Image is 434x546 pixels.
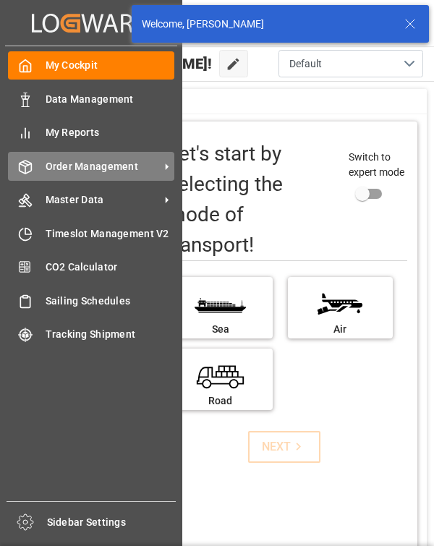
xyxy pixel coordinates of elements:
a: Tracking Shipment [8,320,174,349]
button: NEXT [248,431,320,463]
a: Timeslot Management V2 [8,219,174,247]
a: CO2 Calculator [8,253,174,281]
span: Sailing Schedules [46,294,175,309]
a: Sailing Schedules [8,286,174,315]
div: NEXT [262,438,306,456]
span: Data Management [46,92,175,107]
span: Tracking Shipment [46,327,175,342]
a: My Reports [8,119,174,147]
span: Timeslot Management V2 [46,226,175,242]
div: Let's start by selecting the mode of transport! [168,139,334,260]
span: Order Management [46,159,160,174]
button: open menu [278,50,423,77]
div: Road [175,393,265,409]
span: Default [289,56,322,72]
div: Welcome, [PERSON_NAME] [142,17,391,32]
span: Master Data [46,192,160,208]
span: CO2 Calculator [46,260,175,275]
span: My Reports [46,125,175,140]
a: My Cockpit [8,51,174,80]
span: My Cockpit [46,58,175,73]
span: Hello [PERSON_NAME]! [56,50,212,77]
div: Sea [175,322,265,337]
span: Switch to expert mode [349,151,404,178]
div: Air [295,322,386,337]
span: Sidebar Settings [47,515,176,530]
a: Data Management [8,85,174,113]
